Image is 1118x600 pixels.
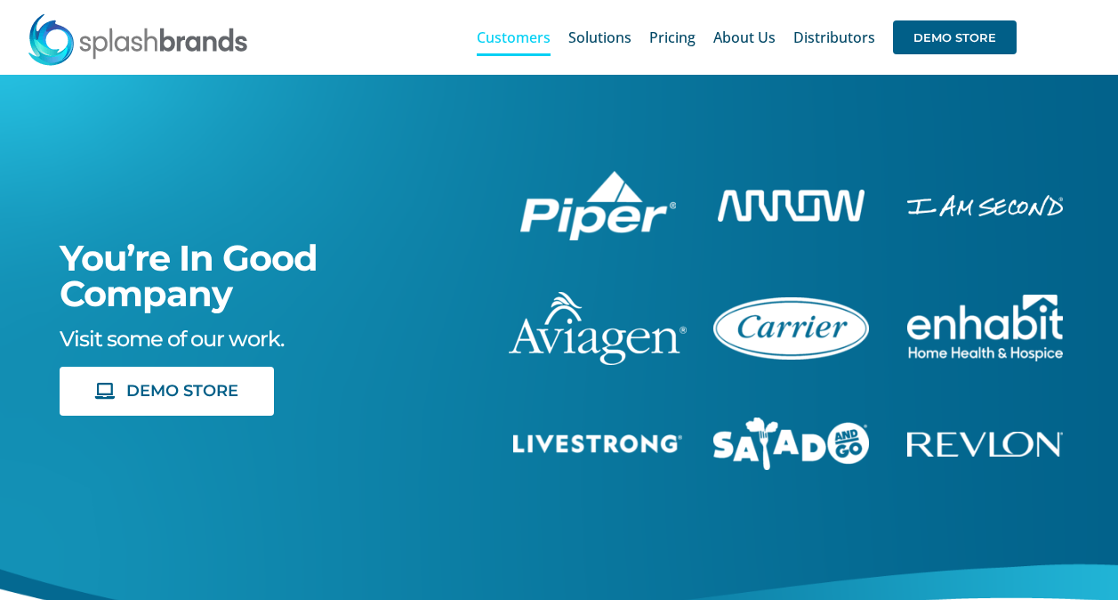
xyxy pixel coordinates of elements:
[793,9,875,66] a: Distributors
[713,418,869,471] img: Salad And Go Store
[718,187,865,207] a: arrow-white
[713,295,869,314] a: carrier-1B
[520,168,676,188] a: piper-White
[649,30,696,45] span: Pricing
[907,192,1063,212] a: enhabit-stacked-white
[713,297,869,360] img: Carrier Brand Store
[477,9,1017,66] nav: Main Menu
[513,434,682,453] img: Livestrong Store
[477,9,551,66] a: Customers
[60,367,275,416] a: DEMO STORE
[907,429,1063,449] a: revlon-flat-white
[793,30,875,45] span: Distributors
[907,195,1063,215] img: I Am Second Store
[513,432,682,451] a: livestrong-5E-website
[907,295,1063,361] img: Enhabit Gear Store
[718,190,865,221] img: Arrow Store
[477,30,551,45] span: Customers
[713,415,869,434] a: sng-1C
[520,171,676,240] img: Piper Pilot Ship
[60,236,318,315] span: You’re In Good Company
[126,382,238,401] span: DEMO STORE
[907,292,1063,312] a: enhabit-stacked-white
[509,292,687,365] img: aviagen-1C
[893,9,1017,66] a: DEMO STORE
[568,30,631,45] span: Solutions
[713,30,776,45] span: About Us
[893,20,1017,54] span: DEMO STORE
[649,9,696,66] a: Pricing
[27,12,249,66] img: SplashBrands.com Logo
[60,326,284,352] span: Visit some of our work.
[907,432,1063,457] img: Revlon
